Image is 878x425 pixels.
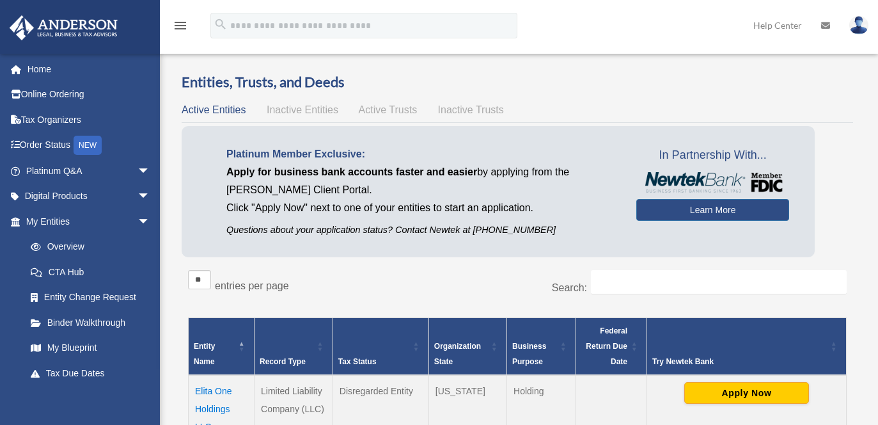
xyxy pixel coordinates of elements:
span: arrow_drop_down [137,184,163,210]
button: Apply Now [684,382,809,404]
p: Click "Apply Now" next to one of your entities to start an application. [226,199,617,217]
span: Active Trusts [359,104,418,115]
th: Entity Name: Activate to invert sorting [189,317,255,375]
p: by applying from the [PERSON_NAME] Client Portal. [226,163,617,199]
th: Federal Return Due Date: Activate to sort [576,317,647,375]
a: Tax Organizers [9,107,169,132]
a: menu [173,22,188,33]
span: Apply for business bank accounts faster and easier [226,166,477,177]
th: Organization State: Activate to sort [428,317,506,375]
span: In Partnership With... [636,145,789,166]
span: Federal Return Due Date [586,326,627,366]
img: Anderson Advisors Platinum Portal [6,15,122,40]
img: NewtekBankLogoSM.png [643,172,783,193]
span: Record Type [260,357,306,366]
th: Business Purpose: Activate to sort [507,317,576,375]
a: Entity Change Request [18,285,163,310]
a: Overview [18,234,157,260]
span: arrow_drop_down [137,209,163,235]
span: Inactive Entities [267,104,338,115]
i: search [214,17,228,31]
th: Try Newtek Bank : Activate to sort [647,317,847,375]
span: Organization State [434,342,481,366]
img: User Pic [849,16,868,35]
i: menu [173,18,188,33]
span: Inactive Trusts [438,104,504,115]
a: Tax Due Dates [18,360,163,386]
a: Online Ordering [9,82,169,108]
a: CTA Hub [18,259,163,285]
a: Order StatusNEW [9,132,169,159]
a: Digital Productsarrow_drop_down [9,184,169,209]
div: Try Newtek Bank [652,354,827,369]
th: Record Type: Activate to sort [255,317,333,375]
p: Platinum Member Exclusive: [226,145,617,163]
h3: Entities, Trusts, and Deeds [182,72,853,92]
span: Active Entities [182,104,246,115]
span: Business Purpose [512,342,546,366]
div: NEW [74,136,102,155]
span: arrow_drop_down [137,158,163,184]
a: My Entitiesarrow_drop_down [9,209,163,234]
th: Tax Status: Activate to sort [333,317,428,375]
a: Home [9,56,169,82]
span: Tax Status [338,357,377,366]
p: Questions about your application status? Contact Newtek at [PHONE_NUMBER] [226,222,617,238]
label: Search: [552,282,587,293]
a: Platinum Q&Aarrow_drop_down [9,158,169,184]
label: entries per page [215,280,289,291]
a: My Blueprint [18,335,163,361]
a: Learn More [636,199,789,221]
a: Binder Walkthrough [18,310,163,335]
span: Entity Name [194,342,215,366]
